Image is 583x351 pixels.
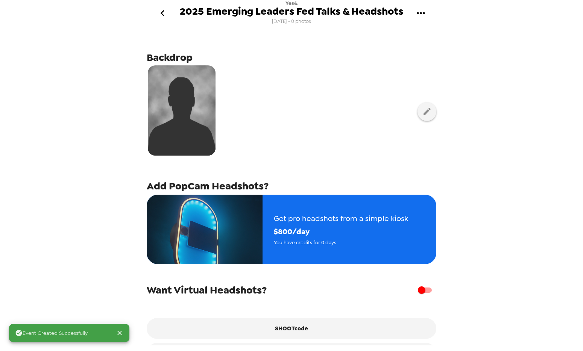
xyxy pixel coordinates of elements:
[147,179,269,193] span: Add PopCam Headshots?
[272,17,311,27] span: [DATE] • 0 photos
[150,1,175,26] button: go back
[408,1,433,26] button: gallery menu
[180,6,403,17] span: 2025 Emerging Leaders Fed Talks & Headshots
[147,195,263,264] img: popcam example
[147,318,436,339] button: SHOOTcode
[15,329,88,337] span: Event Created Successfully
[113,326,126,340] button: Close
[147,195,436,264] button: Get pro headshots from a simple kiosk$800/dayYou have credits for 0 days
[274,212,408,225] span: Get pro headshots from a simple kiosk
[274,238,408,247] span: You have credits for 0 days
[148,65,216,156] img: silhouette
[274,225,408,238] span: $ 800 /day
[147,51,193,64] span: Backdrop
[147,283,267,297] span: Want Virtual Headshots?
